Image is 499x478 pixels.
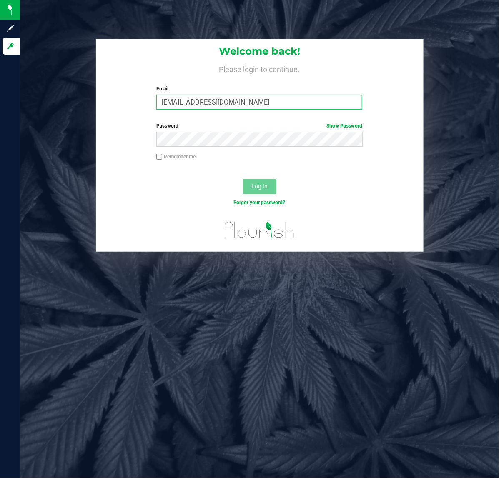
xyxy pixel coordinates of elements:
label: Remember me [156,153,196,160]
img: flourish_logo.svg [218,215,301,245]
h4: Please login to continue. [96,63,424,73]
input: Remember me [156,154,162,160]
a: Forgot your password? [233,200,285,205]
label: Email [156,85,362,93]
h1: Welcome back! [96,46,424,57]
a: Show Password [326,123,362,129]
span: Log In [251,183,268,190]
inline-svg: Sign up [6,24,15,33]
inline-svg: Log in [6,42,15,50]
button: Log In [243,179,276,194]
span: Password [156,123,178,129]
